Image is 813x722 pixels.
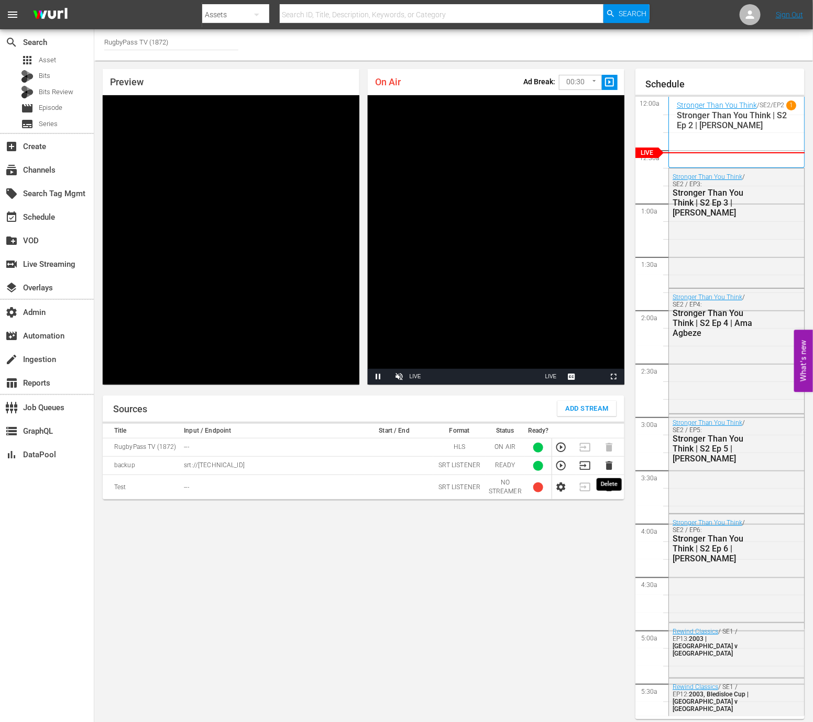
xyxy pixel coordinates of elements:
[583,369,603,385] button: Picture-in-Picture
[673,434,756,464] div: Stronger Than You Think | S2 Ep 5 | [PERSON_NAME]
[5,187,18,200] span: Search Tag Mgmt
[562,369,583,385] button: Captions
[486,438,525,457] td: ON AIR
[113,404,147,414] h1: Sources
[39,55,56,65] span: Asset
[673,534,756,563] div: Stronger Than You Think | S2 Ep 6 | [PERSON_NAME]
[673,683,756,713] div: / SE1 / EP12:
[673,519,756,563] div: / SE2 / EP6:
[5,258,18,270] span: Live Streaming
[103,457,181,475] td: backup
[789,101,793,109] p: 1
[5,36,18,49] span: Search
[555,481,567,493] button: Configure
[433,438,486,457] td: HLS
[5,377,18,389] span: Reports
[565,403,609,415] span: Add Stream
[355,424,433,438] th: Start / End
[557,401,617,416] button: Add Stream
[103,475,181,500] td: Test
[5,234,18,247] span: VOD
[39,119,58,129] span: Series
[39,87,73,97] span: Bits Review
[673,635,738,657] span: 2003 | [GEOGRAPHIC_DATA] v [GEOGRAPHIC_DATA]
[794,330,813,392] button: Open Feedback Widget
[5,448,18,461] span: DataPool
[5,164,18,176] span: Channels
[6,8,19,21] span: menu
[181,475,355,500] td: ---
[673,419,756,464] div: / SE2 / EP5:
[375,76,401,87] span: On Air
[673,188,756,218] div: Stronger Than You Think | S2 Ep 3 | [PERSON_NAME]
[757,101,760,109] p: /
[5,353,18,366] span: Ingestion
[673,173,756,218] div: / SE2 / EP3:
[103,95,359,385] div: Video Player
[5,140,18,153] span: Create
[5,211,18,223] span: Schedule
[776,10,803,19] a: Sign Out
[25,3,75,27] img: ans4CAIJ8jUAAAAAAAAAAAAAAAAAAAAAAAAgQb4GAAAAAAAAAAAAAAAAAAAAAAAAJMjXAAAAAAAAAAAAAAAAAAAAAAAAgAT5G...
[677,110,796,130] p: Stronger Than You Think | S2 Ep 2 | [PERSON_NAME]
[368,369,389,385] button: Pause
[673,628,718,635] a: Rewind Classics
[433,475,486,500] td: SRT LISTENER
[486,424,525,438] th: Status
[389,369,410,385] button: Unmute
[181,424,355,438] th: Input / Endpoint
[39,71,50,81] span: Bits
[21,118,34,130] span: Series
[603,4,650,23] button: Search
[673,308,756,338] div: Stronger Than You Think | S2 Ep 4 | Ama Agbeze
[5,425,18,437] span: GraphQL
[545,374,557,379] span: LIVE
[619,4,646,23] span: Search
[21,70,34,83] div: Bits
[21,102,34,115] span: Episode
[21,54,34,66] span: Asset
[646,79,805,89] h1: Schedule
[5,281,18,294] span: Overlays
[5,306,18,319] span: Admin
[486,457,525,475] td: READY
[5,401,18,414] span: Job Queues
[433,457,486,475] td: SRT LISTENER
[103,438,181,457] td: RugbyPass TV (1872)
[433,424,486,438] th: Format
[673,419,742,426] a: Stronger Than You Think
[523,77,555,86] p: Ad Break:
[103,424,181,438] th: Title
[181,438,355,457] td: ---
[21,86,34,98] div: Bits Review
[603,369,624,385] button: Fullscreen
[559,72,602,92] div: 00:30
[673,294,742,301] a: Stronger Than You Think
[673,519,742,526] a: Stronger Than You Think
[39,103,62,113] span: Episode
[541,369,562,385] button: Seek to live, currently playing live
[368,95,624,385] div: Video Player
[410,369,421,385] div: LIVE
[525,424,552,438] th: Ready?
[673,683,718,691] a: Rewind Classics
[773,101,784,109] p: EP2
[5,330,18,342] span: Automation
[673,691,749,713] span: 2003, Bledisloe Cup | [GEOGRAPHIC_DATA] v [GEOGRAPHIC_DATA]
[673,294,756,338] div: / SE2 / EP4:
[486,475,525,500] td: NO STREAMER
[760,101,773,109] p: SE2 /
[110,76,144,87] span: Preview
[673,173,742,180] a: Stronger Than You Think
[184,461,352,470] p: srt://[TECHNICAL_ID]
[604,76,616,88] span: slideshow_sharp
[673,628,756,657] div: / SE1 / EP13:
[677,101,757,109] a: Stronger Than You Think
